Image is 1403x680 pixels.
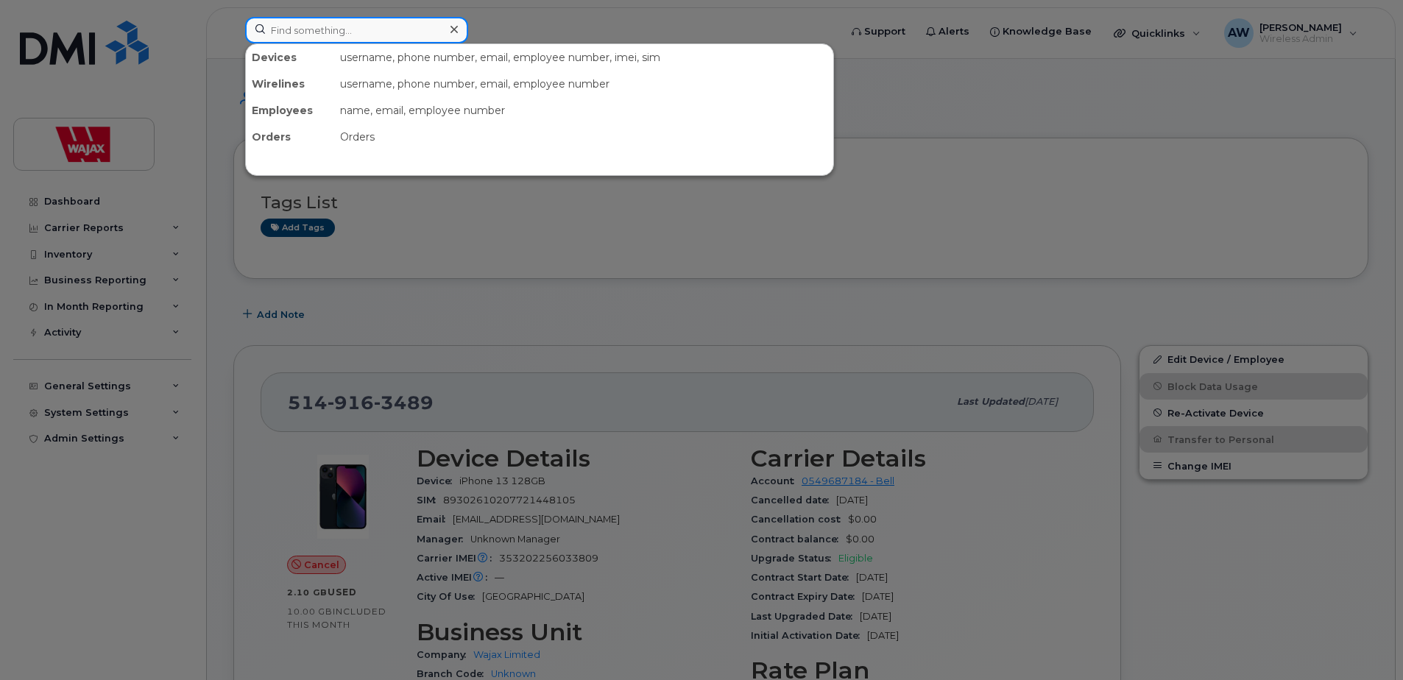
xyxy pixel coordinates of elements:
div: Orders [246,124,334,150]
div: username, phone number, email, employee number [334,71,833,97]
div: username, phone number, email, employee number, imei, sim [334,44,833,71]
div: Wirelines [246,71,334,97]
div: Orders [334,124,833,150]
div: Devices [246,44,334,71]
div: name, email, employee number [334,97,833,124]
div: Employees [246,97,334,124]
